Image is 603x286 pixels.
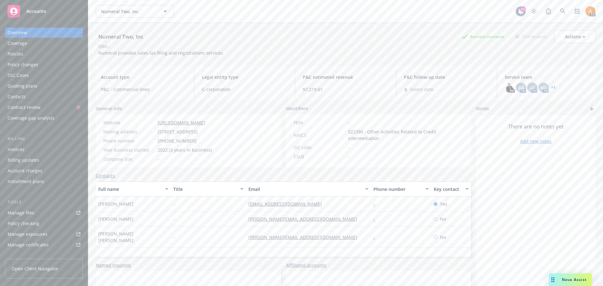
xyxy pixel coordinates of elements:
span: P&C - Commercial lines [101,86,187,93]
div: Website [103,119,155,126]
a: +1 [551,86,556,89]
div: SSC Cases [8,70,29,80]
span: [STREET_ADDRESS] [158,128,198,135]
span: $7,219.61 [303,86,388,93]
div: Quoting plans [8,81,37,91]
a: Report a Bug [542,5,555,18]
div: NAICS [294,132,345,138]
img: photo [585,6,595,16]
a: Coverage gap analysis [5,113,83,123]
span: Select date [410,86,433,93]
a: - [373,234,380,240]
span: [PERSON_NAME] [98,216,133,222]
span: P&C follow up date [404,74,490,80]
button: Title [171,181,246,197]
button: Email [246,181,371,197]
span: Notes [476,105,489,113]
a: Affiliated accounts [286,262,326,268]
a: Manage certificates [5,240,83,250]
a: [PERSON_NAME][EMAIL_ADDRESS][DOMAIN_NAME] [248,216,362,222]
span: Service team [505,74,590,80]
div: Manage certificates [8,240,49,250]
span: LI [530,84,534,91]
span: 2022 (3 years in business) [158,147,212,153]
a: Manage files [5,208,83,218]
div: Email [248,186,361,192]
span: No [440,216,446,222]
a: Contract review [5,102,83,112]
a: Add new notes [520,138,551,144]
div: 23 [520,6,526,12]
span: ND [541,84,547,91]
span: There are no notes yet [508,123,564,130]
a: Manage BORs [5,251,83,261]
div: Year business started [103,147,155,153]
a: add [588,105,595,113]
div: CSLB [294,153,345,160]
div: Tools [5,199,83,205]
div: Policy checking [8,219,39,229]
a: Quoting plans [5,81,83,91]
div: Business Insurance [459,33,507,40]
div: Policy changes [8,60,38,70]
span: Numeral provides sales tax filing and registrations services [98,50,223,56]
span: Account type [101,74,187,80]
div: SIC code [294,144,345,151]
div: Contacts [8,92,26,102]
button: Key contact [431,181,471,197]
span: 522390 - Other Activities Related to Credit Intermediation [348,128,464,142]
div: Phone number [373,186,421,192]
a: Stop snowing [528,5,540,18]
a: - [373,216,380,222]
span: - [348,144,350,151]
span: Yes [440,201,447,207]
a: Account charges [5,166,83,176]
div: Total Rewards [512,33,550,40]
img: photo [505,83,515,93]
div: Manage files [8,208,34,218]
div: Title [173,186,236,192]
div: Contract review [8,102,41,112]
div: Numeral Two, Inc [96,33,146,41]
div: Manage exposures [8,229,47,239]
a: Policy checking [5,219,83,229]
div: Billing [5,136,83,142]
button: Phone number [371,181,431,197]
div: Actions [565,31,585,43]
div: Policies [8,49,23,59]
span: - [173,216,175,222]
span: P&C estimated revenue [303,74,388,80]
a: [PERSON_NAME][EMAIL_ADDRESS][DOMAIN_NAME] [248,234,362,240]
a: Coverage [5,38,83,48]
a: [EMAIL_ADDRESS][DOMAIN_NAME] [248,201,327,207]
span: - [348,119,350,126]
div: Phone number [103,138,155,144]
span: - [173,201,175,207]
a: Invoices [5,144,83,154]
span: - [173,234,175,240]
button: Nova Assist [549,273,592,286]
div: Drag to move [549,273,557,286]
div: Key contact [434,186,462,192]
span: [PERSON_NAME] [98,201,133,207]
span: Accounts [26,9,46,14]
div: Coverage [8,38,27,48]
span: Legal entity type [202,74,288,80]
span: No [440,234,446,240]
div: Manage BORs [8,251,37,261]
div: Full name [98,186,161,192]
a: SSC Cases [5,70,83,80]
div: Mailing address [103,128,155,135]
a: Policy changes [5,60,83,70]
span: Nova Assist [562,277,587,282]
div: Company size [103,156,155,162]
div: Installment plans [8,176,44,186]
a: Named insureds [96,262,131,268]
a: Search [557,5,569,18]
button: Numeral Two, Inc [96,5,174,18]
a: Overview [5,28,83,38]
span: Identifiers [286,105,308,112]
div: Coverage gap analysis [8,113,54,123]
a: Installment plans [5,176,83,186]
div: Invoices [8,144,24,154]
